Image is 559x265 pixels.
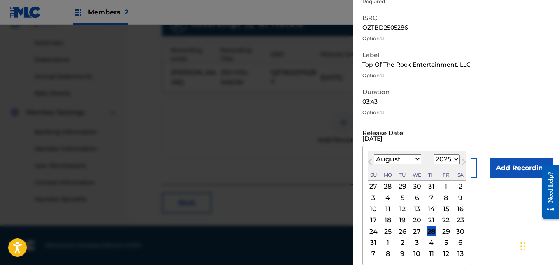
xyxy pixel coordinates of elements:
[455,204,465,214] div: Choose Saturday, August 16th, 2025
[369,215,378,225] div: Choose Sunday, August 17th, 2025
[369,249,378,259] div: Choose Sunday, September 7th, 2025
[455,215,465,225] div: Choose Saturday, August 23rd, 2025
[383,215,393,225] div: Choose Monday, August 18th, 2025
[520,234,525,258] div: Drag
[369,226,378,236] div: Choose Sunday, August 24th, 2025
[427,249,436,259] div: Choose Thursday, September 11th, 2025
[455,170,465,180] div: Saturday
[441,238,451,248] div: Choose Friday, September 5th, 2025
[427,226,436,236] div: Choose Thursday, August 28th, 2025
[397,193,407,203] div: Choose Tuesday, August 5th, 2025
[412,193,422,203] div: Choose Wednesday, August 6th, 2025
[368,181,466,259] div: Month August, 2025
[441,226,451,236] div: Choose Friday, August 29th, 2025
[412,170,422,180] div: Wednesday
[536,159,559,225] iframe: Resource Center
[455,249,465,259] div: Choose Saturday, September 13th, 2025
[427,204,436,214] div: Choose Thursday, August 14th, 2025
[362,72,553,79] p: Optional
[455,238,465,248] div: Choose Saturday, September 6th, 2025
[369,182,378,191] div: Choose Sunday, July 27th, 2025
[383,193,393,203] div: Choose Monday, August 4th, 2025
[441,182,451,191] div: Choose Friday, August 1st, 2025
[88,7,128,17] span: Members
[427,193,436,203] div: Choose Thursday, August 7th, 2025
[383,238,393,248] div: Choose Monday, September 1st, 2025
[125,8,128,16] span: 2
[369,193,378,203] div: Choose Sunday, August 3rd, 2025
[412,249,422,259] div: Choose Wednesday, September 10th, 2025
[457,157,470,170] button: Next Month
[362,146,471,265] div: Choose Date
[397,182,407,191] div: Choose Tuesday, July 29th, 2025
[455,226,465,236] div: Choose Saturday, August 30th, 2025
[518,226,559,265] iframe: Chat Widget
[383,204,393,214] div: Choose Monday, August 11th, 2025
[369,170,378,180] div: Sunday
[73,7,83,17] img: Top Rightsholders
[441,215,451,225] div: Choose Friday, August 22nd, 2025
[441,204,451,214] div: Choose Friday, August 15th, 2025
[412,215,422,225] div: Choose Wednesday, August 20th, 2025
[427,215,436,225] div: Choose Thursday, August 21st, 2025
[412,204,422,214] div: Choose Wednesday, August 13th, 2025
[383,170,393,180] div: Monday
[441,193,451,203] div: Choose Friday, August 8th, 2025
[397,215,407,225] div: Choose Tuesday, August 19th, 2025
[383,182,393,191] div: Choose Monday, July 28th, 2025
[364,157,377,170] button: Previous Month
[455,193,465,203] div: Choose Saturday, August 9th, 2025
[397,226,407,236] div: Choose Tuesday, August 26th, 2025
[412,238,422,248] div: Choose Wednesday, September 3rd, 2025
[397,170,407,180] div: Tuesday
[369,238,378,248] div: Choose Sunday, August 31st, 2025
[412,182,422,191] div: Choose Wednesday, July 30th, 2025
[362,109,553,116] p: Optional
[397,249,407,259] div: Choose Tuesday, September 9th, 2025
[427,238,436,248] div: Choose Thursday, September 4th, 2025
[383,249,393,259] div: Choose Monday, September 8th, 2025
[427,170,436,180] div: Thursday
[427,182,436,191] div: Choose Thursday, July 31st, 2025
[369,204,378,214] div: Choose Sunday, August 10th, 2025
[397,238,407,248] div: Choose Tuesday, September 2nd, 2025
[441,170,451,180] div: Friday
[362,35,553,42] p: Optional
[383,226,393,236] div: Choose Monday, August 25th, 2025
[10,6,42,18] img: MLC Logo
[412,226,422,236] div: Choose Wednesday, August 27th, 2025
[397,204,407,214] div: Choose Tuesday, August 12th, 2025
[455,182,465,191] div: Choose Saturday, August 2nd, 2025
[441,249,451,259] div: Choose Friday, September 12th, 2025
